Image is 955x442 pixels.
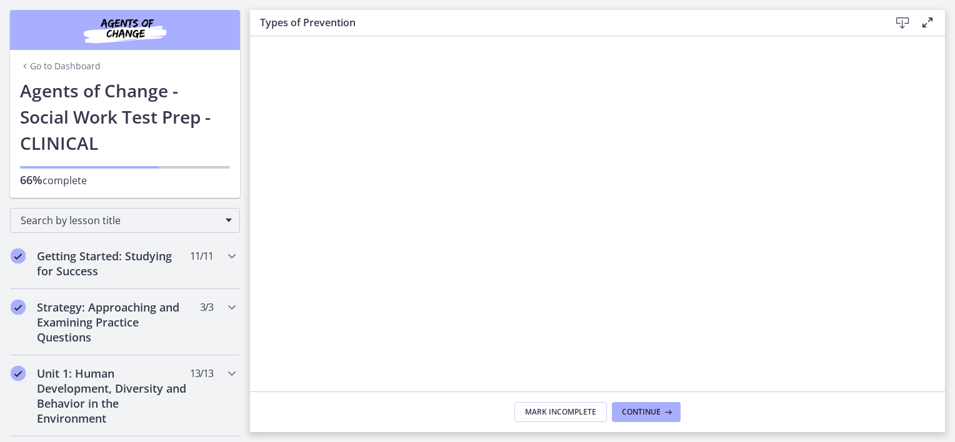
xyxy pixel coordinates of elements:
[20,77,230,156] h1: Agents of Change - Social Work Test Prep - CLINICAL
[11,300,26,315] i: Completed
[50,15,200,45] img: Agents of Change
[190,366,213,381] span: 13 / 13
[37,366,189,426] h2: Unit 1: Human Development, Diversity and Behavior in the Environment
[622,407,661,417] span: Continue
[20,172,230,188] p: complete
[612,402,681,422] button: Continue
[20,172,42,187] span: 66%
[20,60,101,72] a: Go to Dashboard
[250,36,945,393] iframe: Video Lesson
[514,402,607,422] button: Mark Incomplete
[10,208,240,233] div: Search by lesson title
[11,366,26,381] i: Completed
[21,214,219,227] span: Search by lesson title
[37,300,189,345] h2: Strategy: Approaching and Examining Practice Questions
[200,300,213,315] span: 3 / 3
[37,248,189,278] h2: Getting Started: Studying for Success
[260,15,870,30] h3: Types of Prevention
[11,248,26,263] i: Completed
[525,407,596,417] span: Mark Incomplete
[190,248,213,263] span: 11 / 11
